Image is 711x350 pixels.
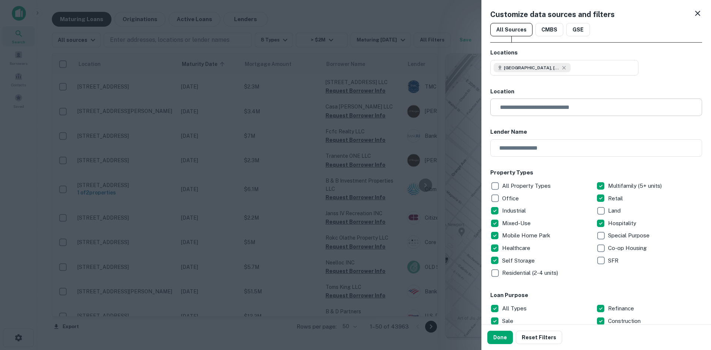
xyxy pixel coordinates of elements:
[502,181,552,190] p: All Property Types
[502,194,520,203] p: Office
[487,331,513,344] button: Done
[608,219,638,228] p: Hospitality
[490,169,702,177] h6: Property Types
[502,317,515,326] p: Sale
[608,206,622,215] p: Land
[490,60,638,76] button: [GEOGRAPHIC_DATA], [GEOGRAPHIC_DATA], [GEOGRAPHIC_DATA]
[490,128,702,136] h6: Lender Name
[502,256,536,265] p: Self Storage
[502,269,560,277] p: Residential (2-4 units)
[490,87,702,96] h6: Location
[502,244,532,253] p: Healthcare
[608,244,648,253] p: Co-op Housing
[490,23,533,36] button: All Sources
[608,317,642,326] p: Construction
[490,9,615,20] h5: Customize data sources and filters
[608,181,663,190] p: Multifamily (5+ units)
[608,194,624,203] p: Retail
[535,23,563,36] button: CMBS
[504,64,560,71] span: [GEOGRAPHIC_DATA], [GEOGRAPHIC_DATA], [GEOGRAPHIC_DATA]
[502,231,552,240] p: Mobile Home Park
[502,219,532,228] p: Mixed-Use
[566,23,590,36] button: GSE
[608,304,635,313] p: Refinance
[502,304,528,313] p: All Types
[490,291,702,300] h6: Loan Purpose
[608,231,651,240] p: Special Purpose
[608,256,620,265] p: SFR
[490,49,702,57] h6: Locations
[502,206,527,215] p: Industrial
[674,291,711,326] iframe: Chat Widget
[516,331,562,344] button: Reset Filters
